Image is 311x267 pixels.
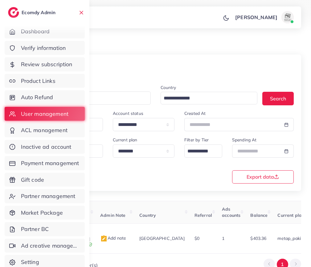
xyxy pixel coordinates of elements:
p: [PERSON_NAME] [235,14,277,21]
span: Auto Refund [21,93,53,101]
a: Partner management [5,189,85,203]
span: Dashboard [21,27,50,35]
label: Account status [113,110,143,116]
span: Partner BC [21,225,49,233]
a: Dashboard [5,24,85,38]
input: Search for option [162,94,250,103]
a: Product Links [5,74,85,88]
span: Current plan [277,212,304,218]
a: Gift code [5,173,85,187]
img: avatar [281,11,294,23]
span: ACL management [21,126,68,134]
span: Balance [250,212,268,218]
span: Gift code [21,176,44,184]
span: Export data [247,174,279,179]
span: Market Package [21,209,63,217]
div: Search for option [184,144,222,158]
button: Export data [232,170,294,184]
span: Setting [21,258,39,266]
span: Verify information [21,44,66,52]
span: Product Links [21,77,55,85]
a: Auto Refund [5,90,85,104]
span: Inactive ad account [21,143,72,151]
span: Payment management [21,159,79,167]
a: User management [5,107,85,121]
a: Market Package [5,206,85,220]
a: Inactive ad account [5,140,85,154]
span: Country [139,212,156,218]
label: Country [161,84,176,91]
img: admin_note.cdd0b510.svg [100,235,108,242]
label: Spending At [232,137,257,143]
input: Search for option [185,147,214,156]
a: Ad creative management [5,239,85,253]
a: logoEcomdy Admin [8,7,57,18]
label: Filter by Tier [184,137,209,143]
h2: Ecomdy Admin [22,10,57,15]
a: Partner BC [5,222,85,236]
label: Created At [184,110,206,116]
span: Partner management [21,192,76,200]
span: Admin Note [100,212,126,218]
span: Ads accounts [222,206,240,218]
img: logo [8,7,19,18]
a: ACL management [5,123,85,137]
span: $403.36 [250,236,266,241]
span: User management [21,110,68,118]
a: Review subscription [5,57,85,71]
span: $0 [194,236,199,241]
span: Add note [100,235,126,241]
label: Current plan [113,137,137,143]
a: [PERSON_NAME]avatar [232,11,296,23]
span: Ad creative management [21,242,80,250]
button: Search [262,92,294,105]
div: Search for option [161,92,258,104]
span: [GEOGRAPHIC_DATA] [139,236,185,241]
span: Referral [194,212,212,218]
span: Review subscription [21,60,72,68]
span: 1 [222,236,224,241]
a: Payment management [5,156,85,170]
a: Verify information [5,41,85,55]
img: 9CAL8B2pu8EFxCJHYAAAAldEVYdGRhdGU6Y3JlYXRlADIwMjItMTItMDlUMDQ6NTg6MzkrMDA6MDBXSlgLAAAAJXRFWHRkYXR... [88,242,92,247]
